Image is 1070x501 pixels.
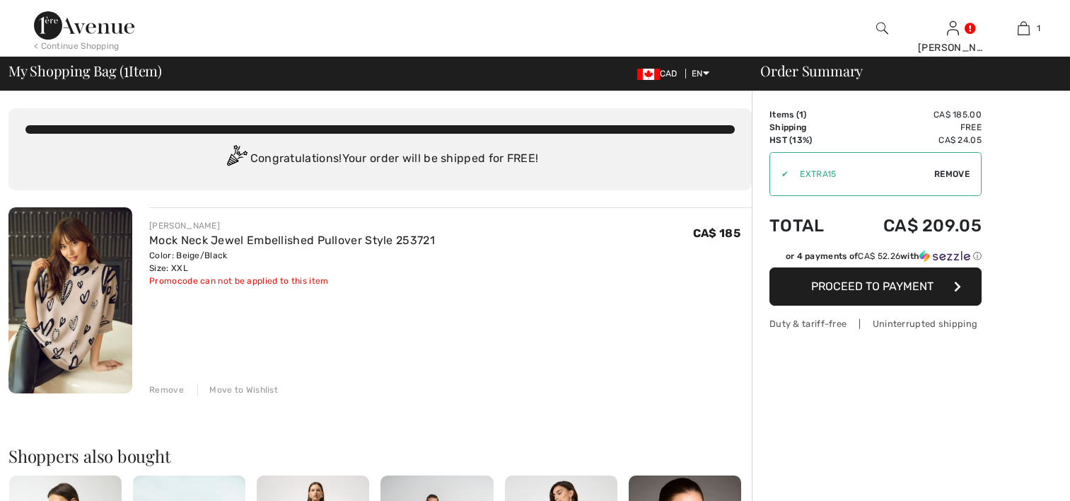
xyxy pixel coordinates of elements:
img: Sezzle [919,250,970,263]
img: Mock Neck Jewel Embellished Pullover Style 253721 [8,207,132,393]
h2: Shoppers also bought [8,447,752,464]
img: My Info [947,20,959,37]
a: Sign In [947,21,959,35]
img: My Bag [1018,20,1030,37]
td: Free [845,121,982,134]
span: My Shopping Bag ( Item) [8,64,162,78]
a: Mock Neck Jewel Embellished Pullover Style 253721 [149,234,435,247]
td: Shipping [769,121,845,134]
div: or 4 payments of with [786,250,982,263]
div: Congratulations! Your order will be shipped for FREE! [25,145,735,173]
img: Canadian Dollar [637,69,660,80]
div: [PERSON_NAME] [918,40,987,55]
div: Duty & tariff-free | Uninterrupted shipping [769,317,982,330]
span: CA$ 52.26 [858,251,900,261]
a: 1 [989,20,1058,37]
span: CAD [637,69,683,79]
div: Move to Wishlist [197,384,278,396]
div: Color: Beige/Black Size: XXL [149,249,435,275]
img: 1ère Avenue [34,11,134,40]
input: Promo code [789,153,934,195]
span: CA$ 185 [693,226,740,240]
span: Proceed to Payment [811,280,934,293]
div: Remove [149,384,184,396]
img: search the website [876,20,888,37]
div: Order Summary [743,64,1062,78]
span: 1 [1037,22,1040,35]
span: Remove [934,168,970,180]
div: ✔ [770,168,789,180]
div: Promocode can not be applied to this item [149,275,435,287]
button: Proceed to Payment [769,267,982,306]
span: 1 [799,110,803,120]
td: HST (13%) [769,134,845,146]
td: CA$ 209.05 [845,202,982,250]
td: Total [769,202,845,250]
img: Congratulation2.svg [222,145,250,173]
td: CA$ 24.05 [845,134,982,146]
td: Items ( ) [769,108,845,121]
span: 1 [124,60,129,79]
td: CA$ 185.00 [845,108,982,121]
div: < Continue Shopping [34,40,120,52]
div: [PERSON_NAME] [149,219,435,232]
span: EN [692,69,709,79]
div: or 4 payments ofCA$ 52.26withSezzle Click to learn more about Sezzle [769,250,982,267]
